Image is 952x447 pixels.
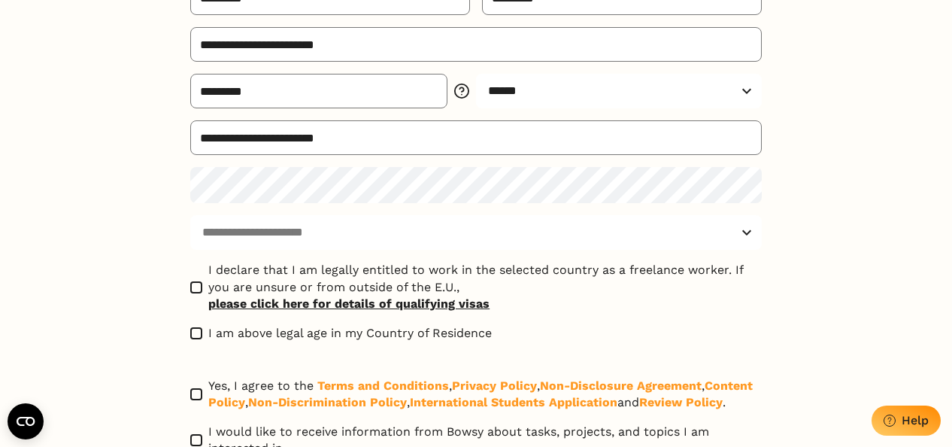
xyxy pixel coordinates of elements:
span: Yes, I agree to the , , , , , and . [208,378,762,412]
span: I am above legal age in my Country of Residence [208,325,492,342]
button: Help [872,406,941,436]
a: please click here for details of qualifying visas [208,296,762,312]
div: Help [902,413,929,427]
a: Non-Disclosure Agreement [540,379,702,393]
a: Privacy Policy [452,379,537,393]
a: Non-Discrimination Policy [248,395,407,409]
a: Terms and Conditions [317,379,449,393]
a: International Students Application [410,395,617,409]
a: Review Policy [639,395,723,409]
button: Open CMP widget [8,403,44,439]
span: I declare that I am legally entitled to work in the selected country as a freelance worker. If yo... [208,262,762,312]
